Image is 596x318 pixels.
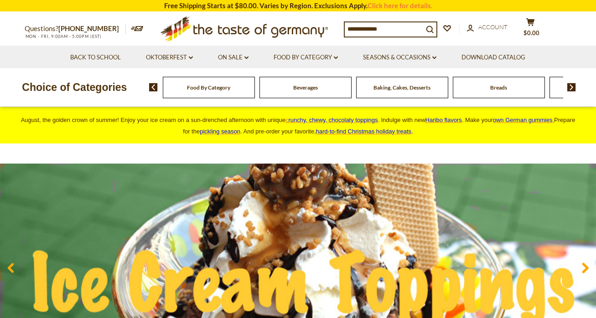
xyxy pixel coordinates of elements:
[187,84,230,91] a: Food By Category
[274,53,338,63] a: Food By Category
[517,18,544,41] button: $0.00
[478,23,508,31] span: Account
[523,29,539,37] span: $0.00
[493,117,554,123] a: own German gummies.
[461,53,525,63] a: Download Catalog
[21,117,575,135] span: August, the golden crown of summer! Enjoy your ice cream on a sun-drenched afternoon with unique ...
[25,34,102,39] span: MON - FRI, 9:00AM - 5:00PM (EST)
[373,84,430,91] a: Baking, Cakes, Desserts
[425,117,462,123] a: Haribo flavors
[25,23,126,35] p: Questions?
[146,53,193,63] a: Oktoberfest
[58,24,119,32] a: [PHONE_NUMBER]
[490,84,507,91] a: Breads
[149,83,158,91] img: previous arrow
[567,83,576,91] img: next arrow
[467,22,508,32] a: Account
[493,117,553,123] span: own German gummies
[368,1,432,10] a: Click here for details.
[316,128,413,135] span: .
[218,53,249,63] a: On Sale
[293,84,318,91] a: Beverages
[316,128,412,135] a: hard-to-find Christmas holiday treats
[200,128,240,135] a: pickling season
[285,117,378,123] a: crunchy, chewy, chocolaty toppings
[70,53,121,63] a: Back to School
[288,117,378,123] span: runchy, chewy, chocolaty toppings
[363,53,436,63] a: Seasons & Occasions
